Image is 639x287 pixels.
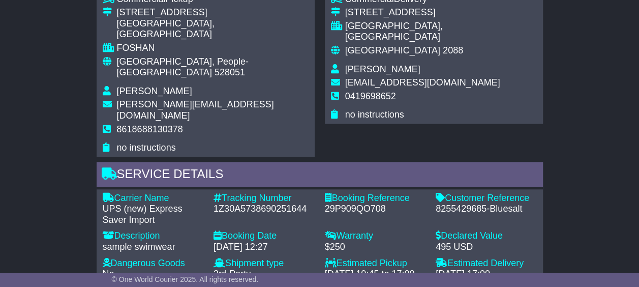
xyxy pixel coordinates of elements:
[214,257,315,269] div: Shipment type
[436,230,537,241] div: Declared Value
[325,230,426,241] div: Warranty
[214,230,315,241] div: Booking Date
[443,45,463,55] span: 2088
[325,192,426,204] div: Booking Reference
[436,192,537,204] div: Customer Reference
[117,18,309,40] div: [GEOGRAPHIC_DATA], [GEOGRAPHIC_DATA]
[436,268,537,279] div: [DATE] 17:00
[103,268,114,278] span: No
[325,241,426,252] div: $250
[325,257,426,269] div: Estimated Pickup
[215,67,245,77] span: 528051
[345,91,396,101] span: 0419698652
[117,56,249,78] span: [GEOGRAPHIC_DATA], People-[GEOGRAPHIC_DATA]
[436,241,537,252] div: 495 USD
[214,268,251,278] span: 3rd Party
[214,241,315,252] div: [DATE] 12:27
[345,7,537,18] div: [STREET_ADDRESS]
[325,268,426,279] div: [DATE] 10:45 to 17:00
[345,21,537,43] div: [GEOGRAPHIC_DATA], [GEOGRAPHIC_DATA]
[214,203,315,214] div: 1Z30A5738690251644
[117,86,192,96] span: [PERSON_NAME]
[345,45,440,55] span: [GEOGRAPHIC_DATA]
[436,257,537,269] div: Estimated Delivery
[103,241,204,252] div: sample swimwear
[103,230,204,241] div: Description
[97,162,543,189] div: Service Details
[103,192,204,204] div: Carrier Name
[436,203,537,214] div: 8255429685-Bluesalt
[325,203,426,214] div: 29P909QO708
[103,257,204,269] div: Dangerous Goods
[117,142,176,153] span: no instructions
[117,124,183,134] span: 8618688130378
[117,43,309,54] div: FOSHAN
[117,99,274,121] span: [PERSON_NAME][EMAIL_ADDRESS][DOMAIN_NAME]
[103,203,204,225] div: UPS (new) Express Saver Import
[345,109,404,120] span: no instructions
[214,192,315,204] div: Tracking Number
[117,7,309,18] div: [STREET_ADDRESS]
[345,64,420,74] span: [PERSON_NAME]
[345,77,500,88] span: [EMAIL_ADDRESS][DOMAIN_NAME]
[112,275,259,283] span: © One World Courier 2025. All rights reserved.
